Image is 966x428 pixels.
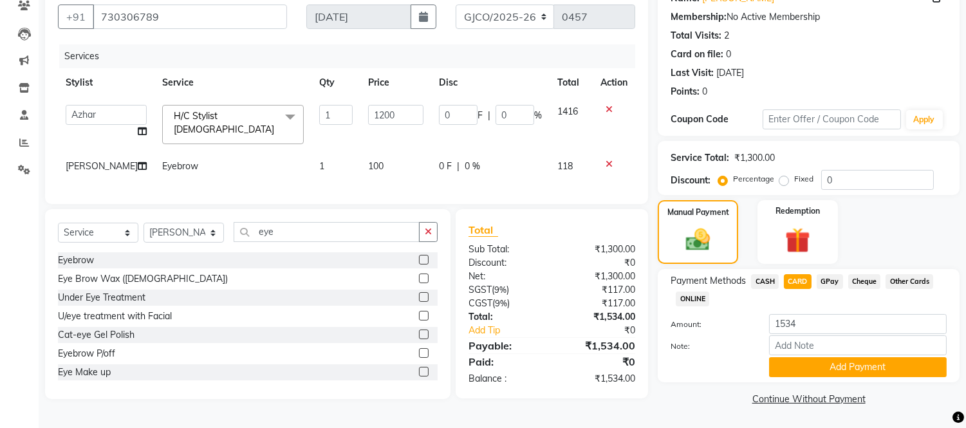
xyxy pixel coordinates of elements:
[552,310,646,324] div: ₹1,534.00
[776,205,820,217] label: Redemption
[459,256,552,270] div: Discount:
[671,10,947,24] div: No Active Membership
[459,372,552,386] div: Balance :
[906,110,943,129] button: Apply
[726,48,731,61] div: 0
[469,223,498,237] span: Total
[671,66,714,80] div: Last Visit:
[671,274,746,288] span: Payment Methods
[534,109,542,122] span: %
[557,160,573,172] span: 118
[154,68,311,97] th: Service
[661,319,759,330] label: Amount:
[234,222,420,242] input: Search or Scan
[459,310,552,324] div: Total:
[671,113,763,126] div: Coupon Code
[58,347,115,360] div: Eyebrow P/off
[494,284,506,295] span: 9%
[769,357,947,377] button: Add Payment
[667,207,729,218] label: Manual Payment
[552,372,646,386] div: ₹1,534.00
[552,270,646,283] div: ₹1,300.00
[552,297,646,310] div: ₹117.00
[671,151,729,165] div: Service Total:
[368,160,384,172] span: 100
[58,328,135,342] div: Cat-eye Gel Polish
[784,274,812,289] span: CARD
[568,324,646,337] div: ₹0
[58,68,154,97] th: Stylist
[469,297,492,309] span: CGST
[552,243,646,256] div: ₹1,300.00
[769,314,947,334] input: Amount
[478,109,483,122] span: F
[59,44,645,68] div: Services
[751,274,779,289] span: CASH
[93,5,287,29] input: Search by Name/Mobile/Email/Code
[469,284,492,295] span: SGST
[174,110,274,135] span: H/C Stylist [DEMOGRAPHIC_DATA]
[593,68,635,97] th: Action
[886,274,933,289] span: Other Cards
[678,226,717,254] img: _cash.svg
[319,160,324,172] span: 1
[459,283,552,297] div: ( )
[465,160,480,173] span: 0 %
[58,254,94,267] div: Eyebrow
[459,270,552,283] div: Net:
[794,173,813,185] label: Fixed
[661,340,759,352] label: Note:
[66,160,138,172] span: [PERSON_NAME]
[274,124,280,135] a: x
[360,68,431,97] th: Price
[817,274,843,289] span: GPay
[671,10,727,24] div: Membership:
[459,354,552,369] div: Paid:
[552,338,646,353] div: ₹1,534.00
[58,310,172,323] div: U/eye treatment with Facial
[671,48,723,61] div: Card on file:
[58,272,228,286] div: Eye Brow Wax ([DEMOGRAPHIC_DATA])
[716,66,744,80] div: [DATE]
[488,109,490,122] span: |
[459,324,568,337] a: Add Tip
[552,256,646,270] div: ₹0
[162,160,198,172] span: Eyebrow
[439,160,452,173] span: 0 F
[671,85,700,98] div: Points:
[550,68,593,97] th: Total
[676,292,709,306] span: ONLINE
[724,29,729,42] div: 2
[702,85,707,98] div: 0
[58,5,94,29] button: +91
[311,68,360,97] th: Qty
[763,109,900,129] input: Enter Offer / Coupon Code
[58,291,145,304] div: Under Eye Treatment
[671,29,721,42] div: Total Visits:
[777,225,818,256] img: _gift.svg
[769,335,947,355] input: Add Note
[557,106,578,117] span: 1416
[459,338,552,353] div: Payable:
[552,283,646,297] div: ₹117.00
[495,298,507,308] span: 9%
[431,68,550,97] th: Disc
[552,354,646,369] div: ₹0
[733,173,774,185] label: Percentage
[459,243,552,256] div: Sub Total:
[58,366,111,379] div: Eye Make up
[459,297,552,310] div: ( )
[660,393,957,406] a: Continue Without Payment
[734,151,775,165] div: ₹1,300.00
[671,174,711,187] div: Discount:
[848,274,881,289] span: Cheque
[457,160,460,173] span: |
